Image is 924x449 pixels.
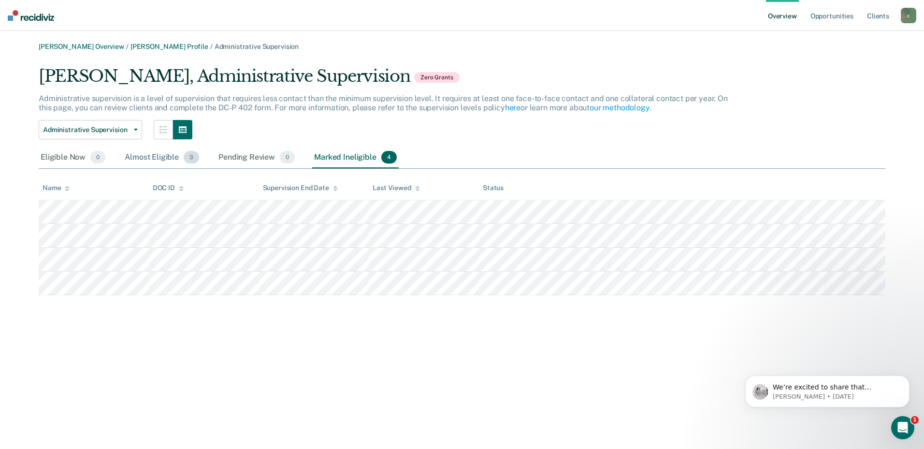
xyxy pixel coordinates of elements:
[43,126,130,134] span: Administrative Supervision
[381,151,397,164] span: 4
[505,103,520,112] a: here
[90,151,105,164] span: 0
[39,120,142,139] button: Administrative Supervision
[891,416,914,439] iframe: Intercom live chat
[208,43,215,50] span: /
[39,43,124,50] a: [PERSON_NAME] Overview
[312,147,399,168] div: Marked Ineligible4
[911,416,919,424] span: 1
[263,184,338,192] div: Supervision End Date
[483,184,504,192] div: Status
[39,66,732,94] div: [PERSON_NAME], Administrative Supervision
[124,43,130,50] span: /
[731,355,924,423] iframe: Intercom notifications message
[123,147,201,168] div: Almost Eligible3
[184,151,199,164] span: 3
[215,43,299,50] span: Administrative Supervision
[373,184,419,192] div: Last Viewed
[130,43,208,50] a: [PERSON_NAME] Profile
[153,184,184,192] div: DOC ID
[8,10,54,21] img: Recidiviz
[590,103,650,112] a: our methodology
[217,147,297,168] div: Pending Review0
[43,184,70,192] div: Name
[280,151,295,164] span: 0
[414,72,460,83] span: Zero Grants
[39,147,107,168] div: Eligible Now0
[901,8,916,23] button: c
[39,94,728,112] p: Administrative supervision is a level of supervision that requires less contact than the minimum ...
